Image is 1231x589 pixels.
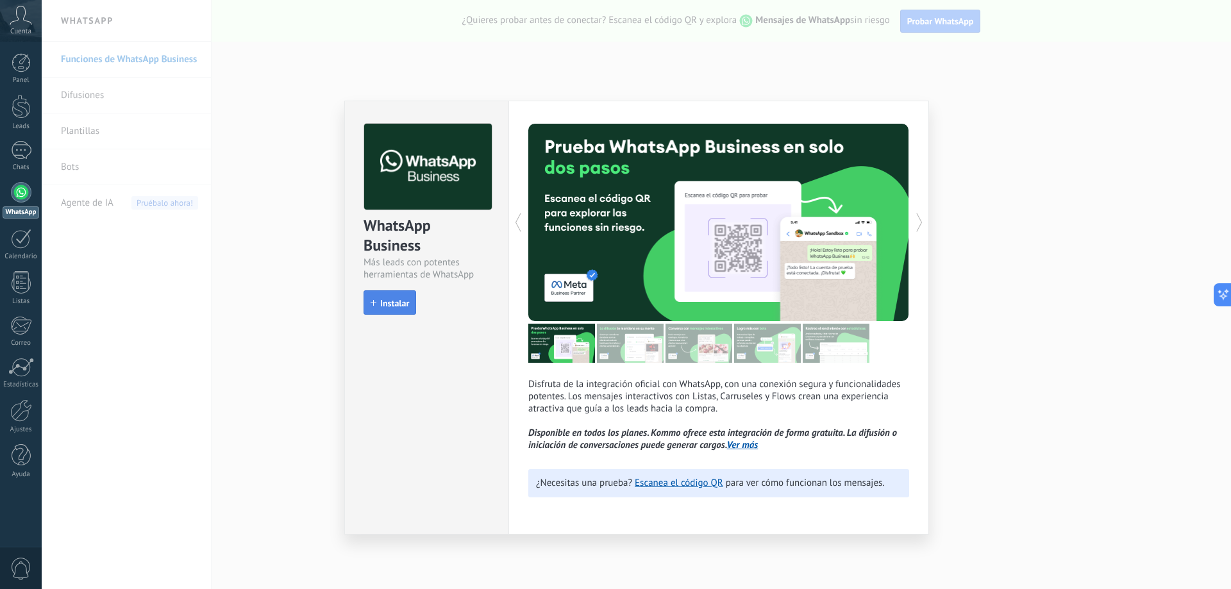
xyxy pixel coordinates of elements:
[536,477,632,489] span: ¿Necesitas una prueba?
[364,290,416,315] button: Instalar
[528,378,909,451] p: Disfruta de la integración oficial con WhatsApp, con una conexión segura y funcionalidades potent...
[803,324,869,363] img: tour_image_cc377002d0016b7ebaeb4dbe65cb2175.png
[3,76,40,85] div: Panel
[734,324,801,363] img: tour_image_62c9952fc9cf984da8d1d2aa2c453724.png
[635,477,723,489] a: Escanea el código QR
[3,426,40,434] div: Ajustes
[528,324,595,363] img: tour_image_7a4924cebc22ed9e3259523e50fe4fd6.png
[10,28,31,36] span: Cuenta
[3,253,40,261] div: Calendario
[727,439,758,451] a: Ver más
[597,324,664,363] img: tour_image_cc27419dad425b0ae96c2716632553fa.png
[364,215,490,256] div: WhatsApp Business
[3,206,39,219] div: WhatsApp
[3,297,40,306] div: Listas
[3,122,40,131] div: Leads
[3,339,40,347] div: Correo
[364,256,490,281] div: Más leads con potentes herramientas de WhatsApp
[726,477,885,489] span: para ver cómo funcionan los mensajes.
[3,470,40,479] div: Ayuda
[364,124,492,210] img: logo_main.png
[3,163,40,172] div: Chats
[3,381,40,389] div: Estadísticas
[528,427,897,451] i: Disponible en todos los planes. Kommo ofrece esta integración de forma gratuita. La difusión o in...
[666,324,732,363] img: tour_image_1009fe39f4f058b759f0df5a2b7f6f06.png
[380,299,409,308] span: Instalar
